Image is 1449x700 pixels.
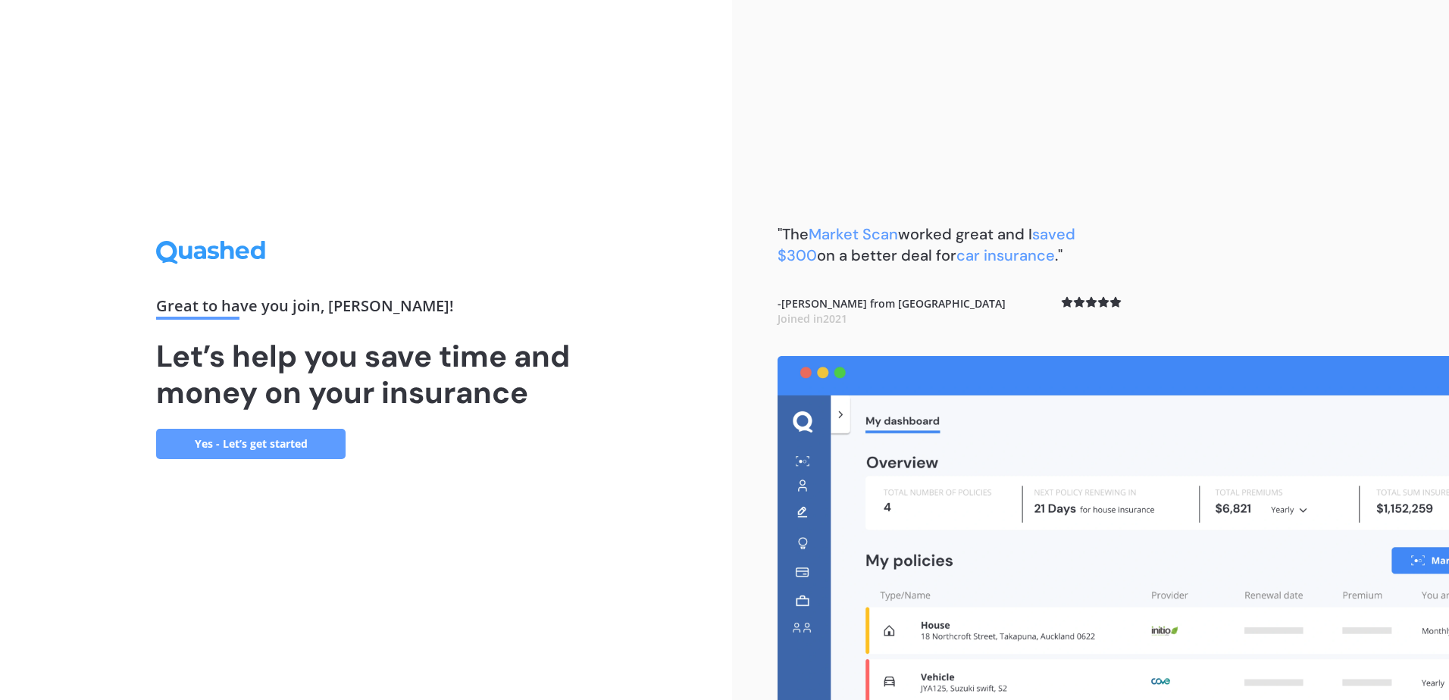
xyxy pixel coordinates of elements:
h1: Let’s help you save time and money on your insurance [156,338,576,411]
span: Joined in 2021 [778,311,847,326]
b: - [PERSON_NAME] from [GEOGRAPHIC_DATA] [778,296,1006,326]
img: dashboard.webp [778,356,1449,700]
b: "The worked great and I on a better deal for ." [778,224,1075,265]
span: Market Scan [809,224,898,244]
span: car insurance [956,245,1055,265]
span: saved $300 [778,224,1075,265]
div: Great to have you join , [PERSON_NAME] ! [156,298,576,320]
a: Yes - Let’s get started [156,429,346,459]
